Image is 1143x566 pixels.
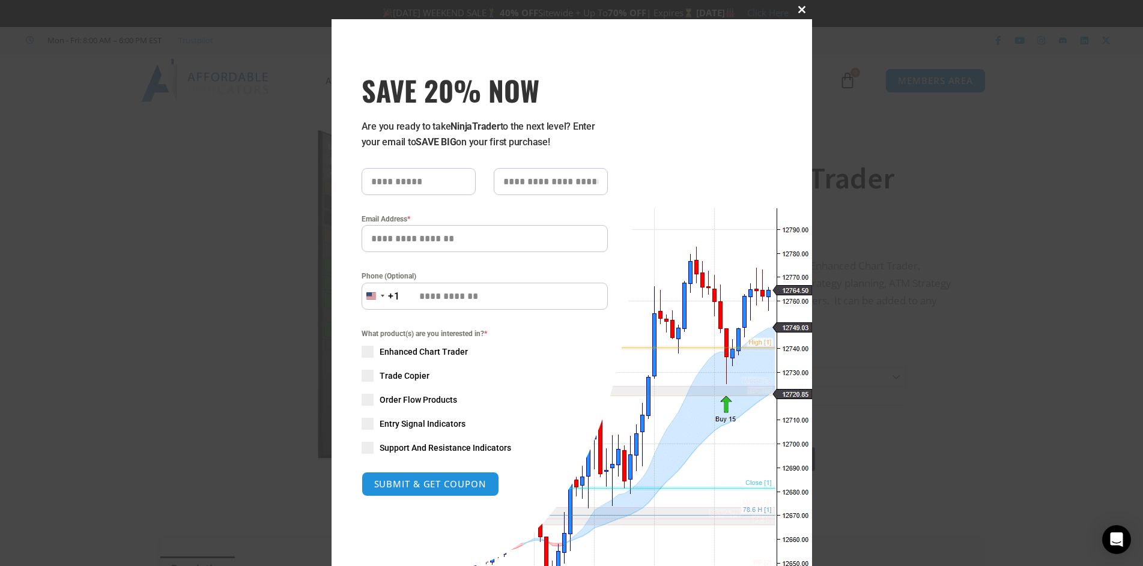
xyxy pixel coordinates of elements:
span: Support And Resistance Indicators [380,442,511,454]
label: Enhanced Chart Trader [362,346,608,358]
span: SAVE 20% NOW [362,73,608,107]
span: What product(s) are you interested in? [362,328,608,340]
label: Order Flow Products [362,394,608,406]
span: Trade Copier [380,370,429,382]
span: Enhanced Chart Trader [380,346,468,358]
label: Entry Signal Indicators [362,418,608,430]
div: +1 [388,289,400,304]
span: Order Flow Products [380,394,457,406]
button: Selected country [362,283,400,310]
p: Are you ready to take to the next level? Enter your email to on your first purchase! [362,119,608,150]
label: Phone (Optional) [362,270,608,282]
label: Support And Resistance Indicators [362,442,608,454]
button: SUBMIT & GET COUPON [362,472,499,496]
label: Email Address [362,213,608,225]
label: Trade Copier [362,370,608,382]
div: Open Intercom Messenger [1102,525,1131,554]
span: Entry Signal Indicators [380,418,465,430]
strong: SAVE BIG [416,136,456,148]
strong: NinjaTrader [450,121,500,132]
